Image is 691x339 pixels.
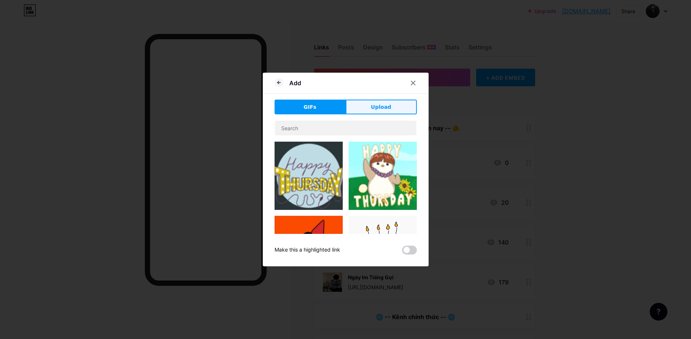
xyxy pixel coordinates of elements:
[275,216,343,284] img: Gihpy
[371,103,391,111] span: Upload
[275,246,340,255] div: Make this a highlighted link
[349,216,417,284] img: Gihpy
[349,142,417,210] img: Gihpy
[304,103,317,111] span: GIFs
[346,100,417,114] button: Upload
[275,100,346,114] button: GIFs
[275,121,416,135] input: Search
[289,79,301,87] div: Add
[275,142,343,210] img: Gihpy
